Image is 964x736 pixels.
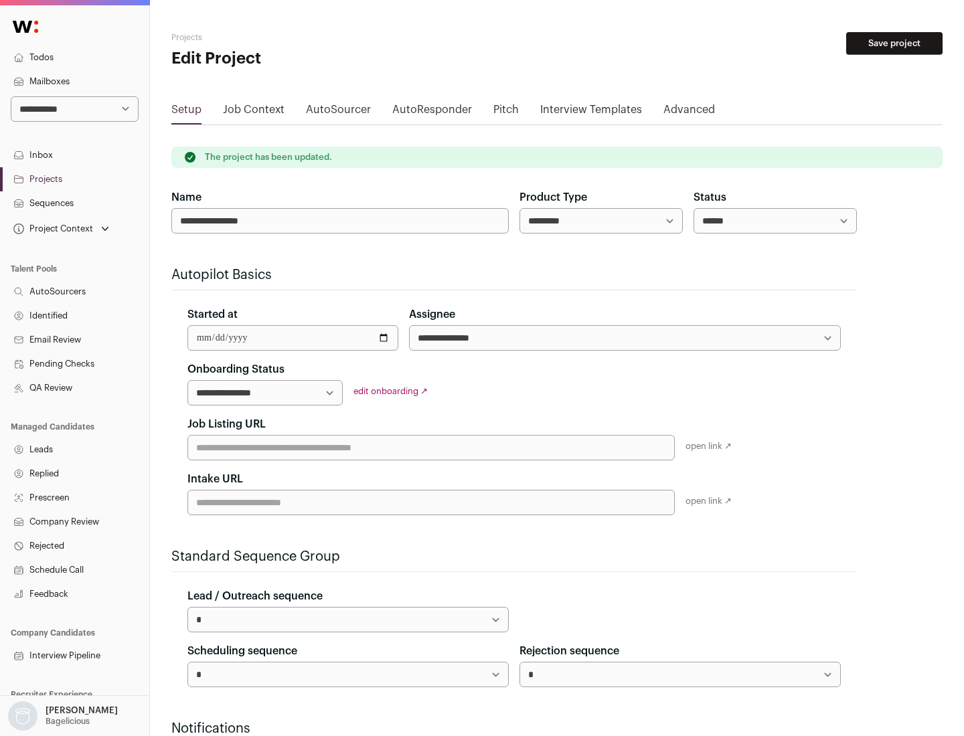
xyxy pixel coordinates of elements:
label: Intake URL [187,471,243,487]
label: Rejection sequence [519,643,619,659]
label: Started at [187,306,238,323]
p: [PERSON_NAME] [46,705,118,716]
img: nopic.png [8,701,37,731]
a: Interview Templates [540,102,642,123]
img: Wellfound [5,13,46,40]
a: Setup [171,102,202,123]
a: AutoResponder [392,102,472,123]
label: Job Listing URL [187,416,266,432]
button: Open dropdown [11,219,112,238]
a: Pitch [493,102,519,123]
label: Status [694,189,726,205]
label: Name [171,189,202,205]
label: Assignee [409,306,455,323]
p: The project has been updated. [205,152,332,163]
div: Project Context [11,223,93,234]
label: Lead / Outreach sequence [187,588,323,604]
p: Bagelicious [46,716,90,727]
label: Product Type [519,189,587,205]
h1: Edit Project [171,48,428,70]
label: Scheduling sequence [187,643,297,659]
h2: Autopilot Basics [171,266,857,284]
a: AutoSourcer [306,102,371,123]
button: Open dropdown [5,701,120,731]
h2: Standard Sequence Group [171,547,857,566]
label: Onboarding Status [187,361,285,377]
a: Job Context [223,102,285,123]
a: Advanced [663,102,715,123]
h2: Projects [171,32,428,43]
a: edit onboarding ↗ [353,387,428,395]
button: Save project [846,32,943,55]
